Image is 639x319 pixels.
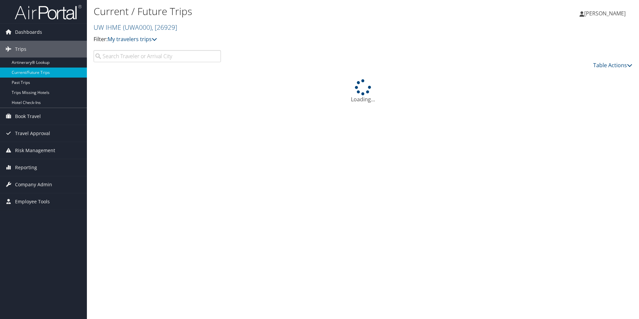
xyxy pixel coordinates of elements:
[584,10,626,17] span: [PERSON_NAME]
[94,23,177,32] a: UW IHME
[123,23,152,32] span: ( UWA000 )
[15,142,55,159] span: Risk Management
[152,23,177,32] span: , [ 26929 ]
[15,4,82,20] img: airportal-logo.png
[94,35,453,44] p: Filter:
[94,4,453,18] h1: Current / Future Trips
[15,125,50,142] span: Travel Approval
[94,50,221,62] input: Search Traveler or Arrival City
[108,35,157,43] a: My travelers trips
[580,3,632,23] a: [PERSON_NAME]
[15,193,50,210] span: Employee Tools
[15,108,41,125] span: Book Travel
[15,24,42,40] span: Dashboards
[15,41,26,58] span: Trips
[593,62,632,69] a: Table Actions
[94,79,632,103] div: Loading...
[15,176,52,193] span: Company Admin
[15,159,37,176] span: Reporting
